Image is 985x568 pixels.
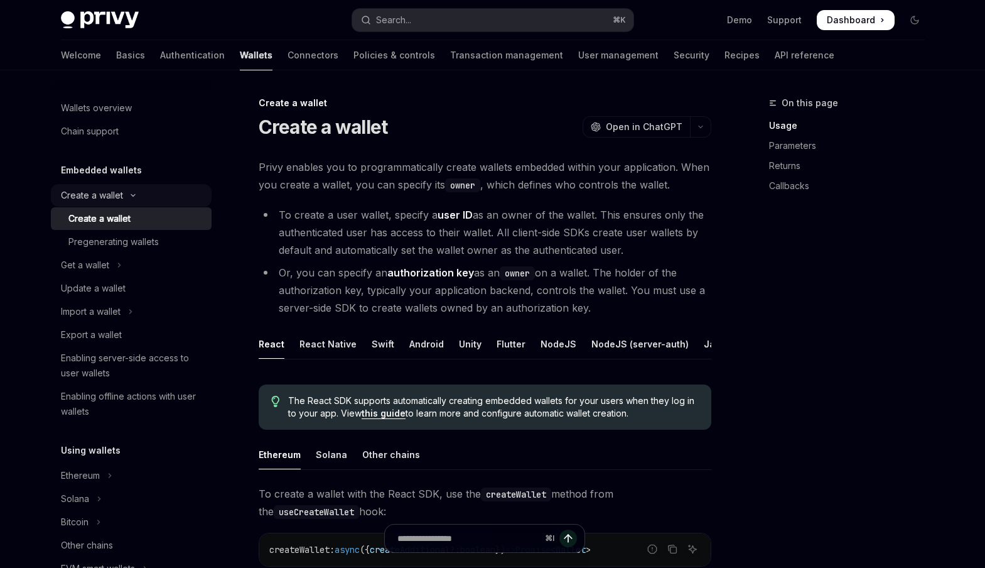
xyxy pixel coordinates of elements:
div: Ethereum [61,468,100,483]
a: Export a wallet [51,324,212,346]
span: Open in ChatGPT [606,121,682,133]
div: Enabling offline actions with user wallets [61,389,204,419]
a: this guide [362,408,406,419]
a: Support [767,14,802,26]
a: Enabling offline actions with user wallets [51,385,212,423]
div: Create a wallet [68,211,131,226]
span: The React SDK supports automatically creating embedded wallets for your users when they log in to... [288,395,698,420]
div: Solana [316,440,347,469]
button: Toggle Bitcoin section [51,511,212,533]
a: Usage [769,116,935,136]
a: API reference [775,40,834,70]
li: Or, you can specify an as an on a wallet. The holder of the authorization key, typically your app... [259,264,711,317]
img: dark logo [61,11,139,29]
div: Create a wallet [259,97,711,109]
button: Toggle Solana section [51,488,212,510]
input: Ask a question... [397,525,540,552]
div: Bitcoin [61,515,89,530]
div: Other chains [362,440,420,469]
button: Toggle Import a wallet section [51,300,212,323]
a: Transaction management [450,40,563,70]
a: Connectors [288,40,338,70]
a: User management [578,40,659,70]
a: Authentication [160,40,225,70]
span: ⌘ K [613,15,626,25]
button: Send message [559,530,577,547]
a: Recipes [724,40,760,70]
button: Toggle dark mode [905,10,925,30]
code: owner [500,266,535,280]
div: Chain support [61,124,119,139]
strong: user ID [438,209,473,221]
span: Privy enables you to programmatically create wallets embedded within your application. When you c... [259,158,711,194]
strong: authorization key [387,266,474,279]
div: Import a wallet [61,304,121,319]
a: Create a wallet [51,207,212,230]
a: Returns [769,156,935,176]
div: Update a wallet [61,281,126,296]
div: Wallets overview [61,101,132,116]
a: Basics [116,40,145,70]
div: Android [409,329,444,359]
a: Parameters [769,136,935,156]
div: Enabling server-side access to user wallets [61,351,204,381]
h1: Create a wallet [259,116,388,138]
a: Policies & controls [353,40,435,70]
div: React [259,329,284,359]
div: Get a wallet [61,258,109,273]
h5: Using wallets [61,443,121,458]
a: Security [674,40,709,70]
a: Enabling server-side access to user wallets [51,347,212,385]
a: Chain support [51,120,212,143]
button: Toggle Create a wallet section [51,184,212,207]
a: Dashboard [817,10,895,30]
span: To create a wallet with the React SDK, use the method from the hook: [259,485,711,520]
div: Swift [372,329,394,359]
h5: Embedded wallets [61,163,142,178]
button: Toggle Get a wallet section [51,254,212,276]
div: Ethereum [259,440,301,469]
svg: Tip [271,396,280,407]
button: Toggle Ethereum section [51,464,212,487]
a: Demo [727,14,752,26]
a: Pregenerating wallets [51,231,212,253]
code: owner [445,178,480,192]
div: Pregenerating wallets [68,234,159,249]
div: Unity [459,329,482,359]
a: Wallets overview [51,97,212,119]
div: Solana [61,491,89,506]
div: Java [704,329,726,359]
div: Flutter [497,329,525,359]
span: Dashboard [827,14,875,26]
li: To create a user wallet, specify a as an owner of the wallet. This ensures only the authenticated... [259,206,711,259]
code: createWallet [481,488,551,501]
div: Create a wallet [61,188,123,203]
a: Wallets [240,40,272,70]
div: Export a wallet [61,327,122,342]
button: Open in ChatGPT [583,116,690,138]
a: Welcome [61,40,101,70]
div: Other chains [61,538,113,553]
div: React Native [299,329,357,359]
a: Other chains [51,534,212,557]
div: NodeJS (server-auth) [591,329,689,359]
code: useCreateWallet [274,505,359,519]
a: Callbacks [769,176,935,196]
span: On this page [782,96,838,111]
div: NodeJS [541,329,576,359]
button: Open search [352,9,633,31]
div: Search... [376,13,411,28]
a: Update a wallet [51,277,212,300]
